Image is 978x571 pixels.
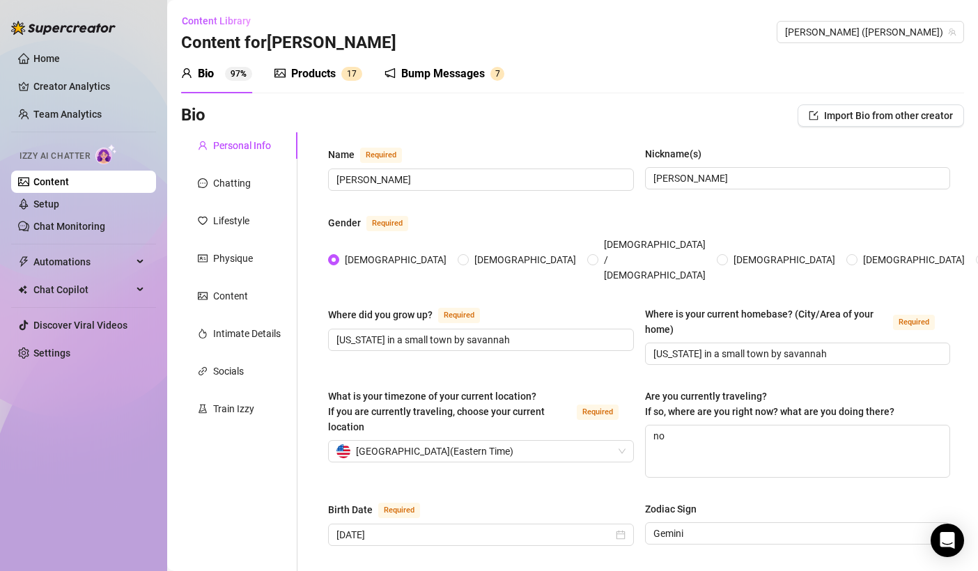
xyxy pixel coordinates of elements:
h3: Content for [PERSON_NAME] [181,32,396,54]
div: Chatting [213,175,251,191]
sup: 97% [225,67,252,81]
div: Where is your current homebase? (City/Area of your home) [645,306,888,337]
input: Name [336,172,623,187]
img: AI Chatter [95,144,117,164]
button: Import Bio from other creator [798,104,964,127]
span: [DEMOGRAPHIC_DATA] [469,252,582,267]
img: us [336,444,350,458]
span: [GEOGRAPHIC_DATA] ( Eastern Time ) [356,441,513,462]
div: Bump Messages [401,65,485,82]
div: Lifestyle [213,213,249,228]
label: Birth Date [328,501,435,518]
span: Automations [33,251,132,273]
sup: 7 [490,67,504,81]
h3: Bio [181,104,205,127]
span: 7 [495,69,500,79]
span: user [198,141,208,150]
button: Content Library [181,10,262,32]
input: Nickname(s) [653,171,940,186]
span: user [181,68,192,79]
span: Content Library [182,15,251,26]
div: Birth Date [328,502,373,517]
sup: 17 [341,67,362,81]
span: Are you currently traveling? If so, where are you right now? what are you doing there? [645,391,894,417]
label: Name [328,146,417,163]
div: Where did you grow up? [328,307,433,322]
span: 7 [352,69,357,79]
div: Open Intercom Messenger [931,524,964,557]
span: [DEMOGRAPHIC_DATA] [857,252,970,267]
a: Creator Analytics [33,75,145,97]
input: Where is your current homebase? (City/Area of your home) [653,346,940,361]
span: What is your timezone of your current location? If you are currently traveling, choose your curre... [328,391,545,432]
label: Zodiac Sign [645,501,706,517]
input: Birth Date [336,527,613,542]
div: Train Izzy [213,401,254,416]
div: Products [291,65,336,82]
span: picture [198,291,208,301]
a: Team Analytics [33,109,102,120]
div: Gender [328,215,361,230]
span: Import Bio from other creator [824,110,953,121]
label: Gender [328,214,424,231]
a: Content [33,176,69,187]
label: Nickname(s) [645,146,711,162]
span: idcard [198,253,208,263]
span: Required [360,148,402,163]
label: Where did you grow up? [328,306,495,323]
span: heart [198,216,208,226]
img: Chat Copilot [18,285,27,295]
span: Required [577,405,619,420]
span: fire [198,329,208,338]
span: Izzy AI Chatter [20,150,90,163]
div: Personal Info [213,138,271,153]
div: Bio [198,65,214,82]
span: import [809,111,818,120]
div: Name [328,147,355,162]
a: Home [33,53,60,64]
div: Zodiac Sign [645,501,697,517]
span: Required [893,315,935,330]
a: Discover Viral Videos [33,320,127,331]
div: Socials [213,363,244,379]
label: Where is your current homebase? (City/Area of your home) [645,306,951,337]
span: Required [378,503,420,518]
span: [DEMOGRAPHIC_DATA] [728,252,841,267]
textarea: no [646,425,950,477]
span: thunderbolt [18,256,29,267]
div: Intimate Details [213,326,281,341]
span: link [198,366,208,376]
span: [DEMOGRAPHIC_DATA] [339,252,452,267]
span: Bonnie (bonnie-blaire) [785,22,956,42]
span: 1 [347,69,352,79]
span: Chat Copilot [33,279,132,301]
span: Required [438,308,480,323]
span: notification [385,68,396,79]
a: Settings [33,347,70,359]
span: message [198,178,208,188]
input: Where did you grow up? [336,332,623,347]
div: Nickname(s) [645,146,701,162]
a: Setup [33,198,59,210]
span: team [948,28,956,36]
span: picture [274,68,286,79]
div: Content [213,288,248,304]
span: experiment [198,404,208,414]
a: Chat Monitoring [33,221,105,232]
span: Required [366,216,408,231]
div: Physique [213,251,253,266]
img: logo-BBDzfeDw.svg [11,21,116,35]
span: Gemini [653,523,942,544]
span: [DEMOGRAPHIC_DATA] / [DEMOGRAPHIC_DATA] [598,237,711,283]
